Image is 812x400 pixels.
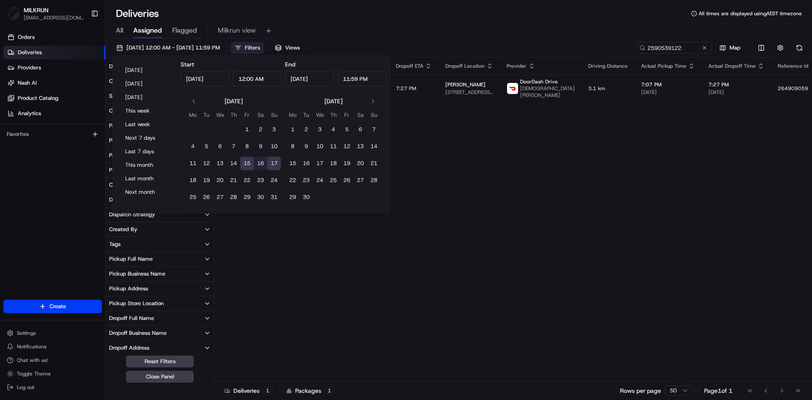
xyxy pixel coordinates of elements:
[109,107,129,115] div: Country
[245,44,260,52] span: Filters
[354,123,367,136] button: 6
[18,94,58,102] span: Product Catalog
[227,110,240,119] th: Thursday
[340,123,354,136] button: 5
[106,148,214,163] button: Package Tags
[106,133,214,148] button: Package Requirements
[507,63,527,69] span: Provider
[126,44,220,52] span: [DATE] 12:00 AM - [DATE] 11:59 PM
[109,226,137,233] div: Created By
[109,77,120,85] div: City
[109,314,154,322] div: Dropoff Full Name
[181,61,194,68] label: Start
[240,190,254,204] button: 29
[267,157,281,170] button: 17
[109,240,121,248] div: Tags
[367,157,381,170] button: 21
[126,356,194,367] button: Reset Filters
[337,71,387,86] input: Time
[227,174,240,187] button: 21
[313,123,326,136] button: 3
[24,6,49,14] button: MILKRUN
[186,157,200,170] button: 11
[106,252,214,266] button: Pickup Full Name
[286,140,299,153] button: 8
[367,110,381,119] th: Sunday
[109,211,155,218] div: Dispatch Strategy
[106,222,214,237] button: Created By
[254,157,267,170] button: 16
[186,110,200,119] th: Monday
[367,95,379,107] button: Go to next month
[106,296,214,311] button: Pickup Store Location
[17,384,34,391] span: Log out
[254,174,267,187] button: 23
[326,157,340,170] button: 18
[445,63,485,69] span: Dropoff Location
[17,343,47,350] span: Notifications
[313,157,326,170] button: 17
[213,157,227,170] button: 13
[17,330,36,337] span: Settings
[286,123,299,136] button: 1
[313,174,326,187] button: 24
[3,327,102,339] button: Settings
[109,122,145,130] div: Package Value
[588,85,628,92] span: 3.1 km
[106,193,214,207] button: Driving Distance
[240,157,254,170] button: 15
[445,89,493,96] span: [STREET_ADDRESS][PERSON_NAME]
[240,140,254,153] button: 8
[254,110,267,119] th: Saturday
[18,33,35,41] span: Orders
[116,7,159,20] h1: Deliveries
[299,190,313,204] button: 30
[3,46,105,59] a: Deliveries
[267,174,281,187] button: 24
[213,174,227,187] button: 20
[3,3,88,24] button: MILKRUNMILKRUN[EMAIL_ADDRESS][DOMAIN_NAME]
[285,44,300,52] span: Views
[240,174,254,187] button: 22
[340,174,354,187] button: 26
[641,63,686,69] span: Actual Pickup Time
[778,63,808,69] span: Reference Id
[49,303,66,310] span: Create
[106,104,214,118] button: Country
[18,64,41,72] span: Providers
[254,140,267,153] button: 9
[354,140,367,153] button: 13
[299,140,313,153] button: 9
[340,110,354,119] th: Friday
[271,42,304,54] button: Views
[121,78,172,90] button: [DATE]
[109,300,164,307] div: Pickup Store Location
[225,386,272,395] div: Deliveries
[200,157,213,170] button: 12
[340,140,354,153] button: 12
[227,190,240,204] button: 28
[354,110,367,119] th: Saturday
[299,123,313,136] button: 2
[324,97,343,105] div: [DATE]
[109,344,149,352] div: Dropoff Address
[106,74,214,88] button: City
[704,386,732,395] div: Page 1 of 1
[367,140,381,153] button: 14
[109,196,150,204] div: Driving Distance
[200,140,213,153] button: 5
[213,140,227,153] button: 6
[121,146,172,157] button: Last 7 days
[231,42,264,54] button: Filters
[641,81,695,88] span: 7:07 PM
[200,110,213,119] th: Tuesday
[793,42,805,54] button: Refresh
[267,110,281,119] th: Sunday
[106,89,214,103] button: State
[116,25,123,36] span: All
[172,25,197,36] span: Flagged
[313,110,326,119] th: Wednesday
[24,14,84,21] button: [EMAIL_ADDRESS][DOMAIN_NAME]
[240,123,254,136] button: 1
